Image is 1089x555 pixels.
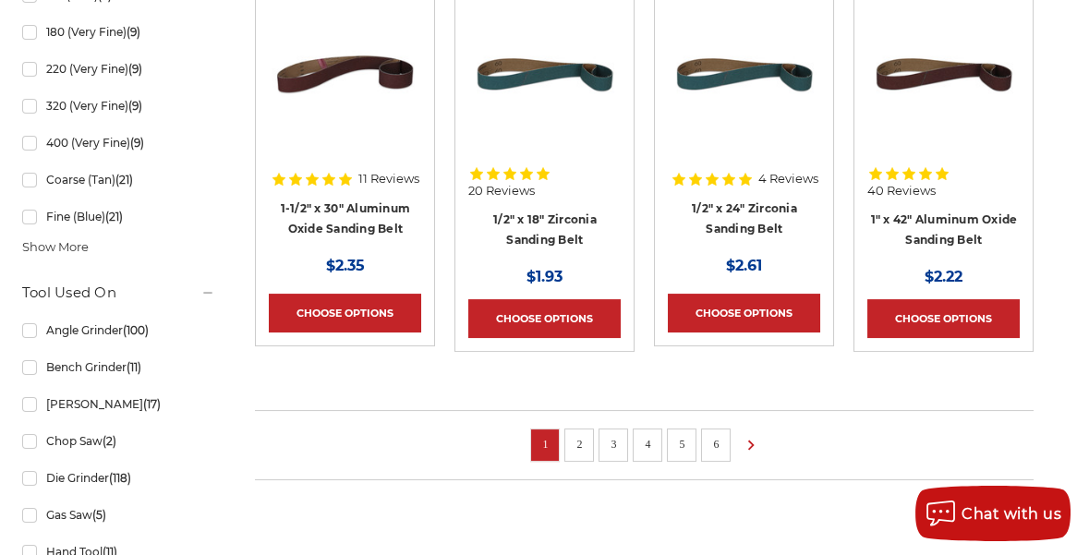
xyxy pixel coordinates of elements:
a: 3 [604,434,623,454]
a: Coarse (Tan) [22,163,215,196]
span: Show More [22,238,89,257]
a: Choose Options [668,294,820,332]
a: 400 (Very Fine) [22,127,215,159]
button: Chat with us [915,486,1071,541]
span: (21) [115,173,133,187]
span: $2.35 [326,257,365,274]
span: $2.22 [925,268,962,285]
a: 4 [638,434,657,454]
span: (17) [143,397,161,411]
a: 6 [707,434,725,454]
a: 180 (Very Fine) [22,16,215,48]
span: (9) [128,62,142,76]
span: 20 Reviews [468,185,535,197]
span: (2) [103,434,116,448]
a: Choose Options [269,294,421,332]
span: 4 Reviews [758,173,818,185]
span: (11) [127,360,141,374]
a: 1" x 42" Aluminum Oxide Sanding Belt [871,212,1018,247]
a: 1 [536,434,554,454]
a: 1/2" x 24" Zirconia Sanding Belt [692,201,797,236]
a: [PERSON_NAME] [22,388,215,420]
a: Angle Grinder [22,314,215,346]
span: 11 Reviews [358,173,419,185]
a: 5 [672,434,691,454]
a: 1-1/2" x 30" Aluminum Oxide Sanding Belt [281,201,410,236]
span: (9) [128,99,142,113]
span: $2.61 [726,257,762,274]
a: 2 [570,434,588,454]
a: Chop Saw [22,425,215,457]
span: Chat with us [962,505,1061,523]
h5: Tool Used On [22,282,215,304]
span: (21) [105,210,123,223]
a: 220 (Very Fine) [22,53,215,85]
span: (100) [123,323,149,337]
span: 40 Reviews [867,185,936,197]
span: (9) [130,136,144,150]
a: 320 (Very Fine) [22,90,215,122]
a: Fine (Blue) [22,200,215,233]
a: Choose Options [867,299,1020,338]
a: 1/2" x 18" Zirconia Sanding Belt [493,212,597,247]
a: Die Grinder [22,462,215,494]
span: (5) [92,508,106,522]
a: Choose Options [468,299,621,338]
span: $1.93 [526,268,563,285]
a: Gas Saw [22,499,215,531]
span: (118) [109,471,131,485]
a: Bench Grinder [22,351,215,383]
span: (9) [127,25,140,39]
